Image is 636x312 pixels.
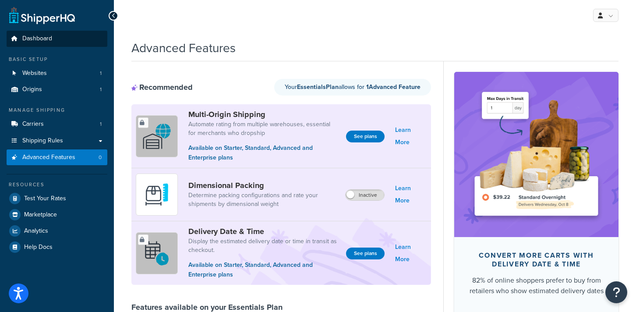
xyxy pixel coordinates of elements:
span: Origins [22,86,42,93]
img: feature-image-ddt-36eae7f7280da8017bfb280eaccd9c446f90b1fe08728e4019434db127062ab4.png [467,85,605,223]
button: See plans [346,248,385,259]
li: Websites [7,65,107,82]
a: Learn More [395,182,427,207]
a: Multi-Origin Shipping [188,110,339,119]
p: Available on Starter, Standard, Advanced and Enterprise plans [188,143,339,163]
label: Inactive [346,190,384,200]
a: Dashboard [7,31,107,47]
div: Features available on your Essentials Plan [131,302,283,312]
a: Learn More [395,241,427,266]
strong: 1 Advanced Feature [366,82,420,92]
button: Open Resource Center [605,281,627,303]
span: Test Your Rates [24,195,66,202]
a: Test Your Rates [7,191,107,206]
span: Your allows for [285,82,366,92]
span: 1 [100,70,102,77]
img: DTVBYsAAAAAASUVORK5CYII= [141,179,172,210]
span: 1 [100,121,102,128]
div: Basic Setup [7,56,107,63]
a: Advanced Features0 [7,149,107,166]
span: Marketplace [24,211,57,219]
a: Marketplace [7,207,107,223]
button: See plans [346,131,385,142]
span: Help Docs [24,244,53,251]
li: Advanced Features [7,149,107,166]
h1: Advanced Features [131,39,236,57]
a: Carriers1 [7,116,107,132]
span: Analytics [24,227,48,235]
a: Help Docs [7,239,107,255]
a: Dimensional Packing [188,181,338,190]
a: Determine packing configurations and rate your shipments by dimensional weight [188,191,338,209]
a: Delivery Date & Time [188,227,339,236]
span: 0 [99,154,102,161]
a: Origins1 [7,82,107,98]
span: Dashboard [22,35,52,43]
span: Advanced Features [22,154,75,161]
span: Websites [22,70,47,77]
div: Convert more carts with delivery date & time [468,251,604,269]
a: Learn More [395,124,427,149]
a: Automate rating from multiple warehouses, essential for merchants who dropship [188,120,339,138]
div: Resources [7,181,107,188]
a: Analytics [7,223,107,239]
span: Carriers [22,121,44,128]
li: Origins [7,82,107,98]
div: 82% of online shoppers prefer to buy from retailers who show estimated delivery dates [468,275,604,296]
a: Websites1 [7,65,107,82]
a: Shipping Rules [7,133,107,149]
div: Manage Shipping [7,106,107,114]
li: Carriers [7,116,107,132]
span: 1 [100,86,102,93]
span: Shipping Rules [22,137,63,145]
strong: Essentials Plan [297,82,339,92]
p: Available on Starter, Standard, Advanced and Enterprise plans [188,260,339,280]
a: Display the estimated delivery date or time in transit as checkout. [188,237,339,255]
div: Recommended [131,82,193,92]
